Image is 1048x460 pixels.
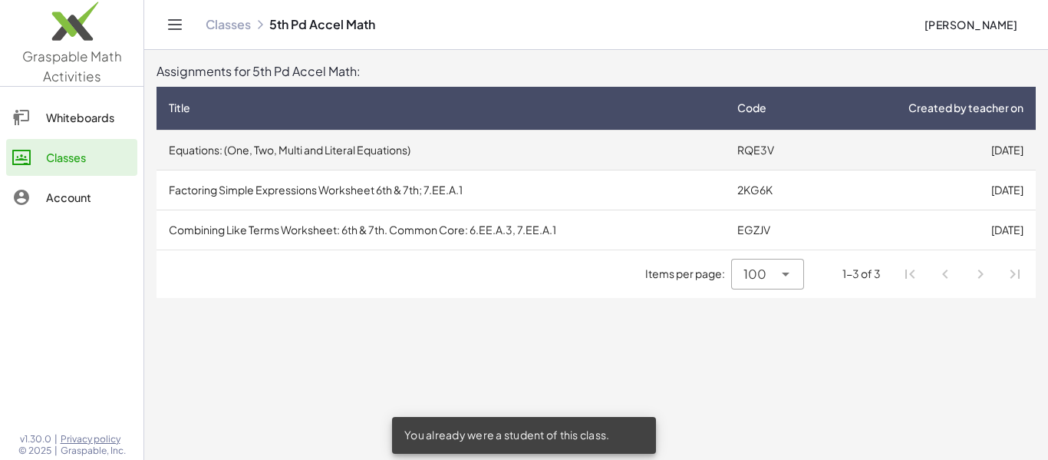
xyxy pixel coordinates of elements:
[61,445,126,457] span: Graspable, Inc.
[18,445,51,457] span: © 2025
[22,48,122,84] span: Graspable Math Activities
[46,188,131,207] div: Account
[924,18,1017,31] span: [PERSON_NAME]
[157,170,725,210] td: Factoring Simple Expressions Worksheet 6th & 7th; 7.EE.A.1
[821,210,1036,250] td: [DATE]
[20,433,51,445] span: v1.30.0
[163,12,187,37] button: Toggle navigation
[908,100,1023,116] span: Created by teacher on
[157,210,725,250] td: Combining Like Terms Worksheet: 6th & 7th. Common Core: 6.EE.A.3, 7.EE.A.1
[392,417,656,454] div: You already were a student of this class.
[54,433,58,445] span: |
[6,179,137,216] a: Account
[46,148,131,167] div: Classes
[893,256,1033,292] nav: Pagination Navigation
[46,108,131,127] div: Whiteboards
[743,265,766,283] span: 100
[737,100,766,116] span: Code
[61,433,126,445] a: Privacy policy
[725,130,821,170] td: RQE3V
[725,170,821,210] td: 2KG6K
[821,130,1036,170] td: [DATE]
[54,445,58,457] span: |
[157,130,725,170] td: Equations: (One, Two, Multi and Literal Equations)
[645,266,731,282] span: Items per page:
[169,100,190,116] span: Title
[6,99,137,136] a: Whiteboards
[842,266,881,282] div: 1-3 of 3
[911,11,1030,38] button: [PERSON_NAME]
[206,17,251,32] a: Classes
[6,139,137,176] a: Classes
[157,62,1036,81] div: Assignments for 5th Pd Accel Math:
[725,210,821,250] td: EGZJV
[821,170,1036,210] td: [DATE]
